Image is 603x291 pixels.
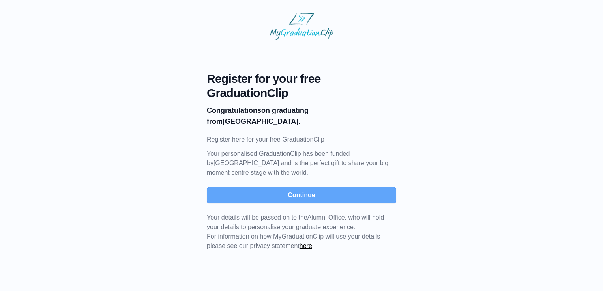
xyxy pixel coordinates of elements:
button: Continue [207,187,396,203]
a: here [300,242,312,249]
img: MyGraduationClip [270,13,333,40]
span: GraduationClip [207,86,396,100]
p: Your personalised GraduationClip has been funded by [GEOGRAPHIC_DATA] and is the perfect gift to ... [207,149,396,177]
span: For information on how MyGraduationClip will use your details please see our privacy statement . [207,214,384,249]
p: Register here for your free GraduationClip [207,135,396,144]
span: Register for your free [207,72,396,86]
span: Alumni Office [307,214,345,221]
p: on graduating from [GEOGRAPHIC_DATA]. [207,105,396,127]
span: Your details will be passed on to the , who will hold your details to personalise your graduate e... [207,214,384,230]
b: Congratulations [207,106,261,114]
